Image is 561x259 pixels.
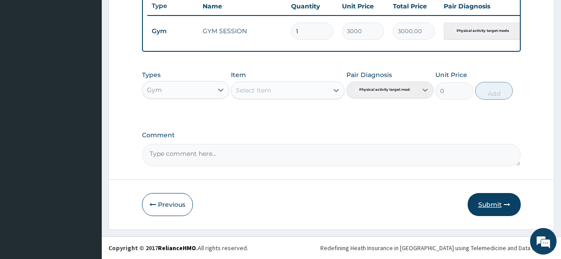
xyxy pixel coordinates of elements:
div: Chat with us now [46,50,149,61]
div: Redefining Heath Insurance in [GEOGRAPHIC_DATA] using Telemedicine and Data Science! [320,244,554,252]
button: Add [475,82,513,100]
div: Minimize live chat window [145,4,166,26]
label: Pair Diagnosis [346,70,392,79]
img: d_794563401_company_1708531726252_794563401 [16,44,36,66]
span: We're online! [51,75,122,164]
label: Comment [142,131,520,139]
label: Types [142,71,161,79]
textarea: Type your message and hit 'Enter' [4,168,169,199]
div: Select Item [236,86,271,95]
strong: Copyright © 2017 . [108,244,198,252]
td: Gym [147,23,198,39]
a: RelianceHMO [158,244,196,252]
button: Previous [142,193,193,216]
td: GYM SESSION [198,22,287,40]
div: Gym [147,85,162,94]
button: Submit [468,193,521,216]
footer: All rights reserved. [102,236,561,259]
label: Unit Price [435,70,467,79]
label: Item [231,70,246,79]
